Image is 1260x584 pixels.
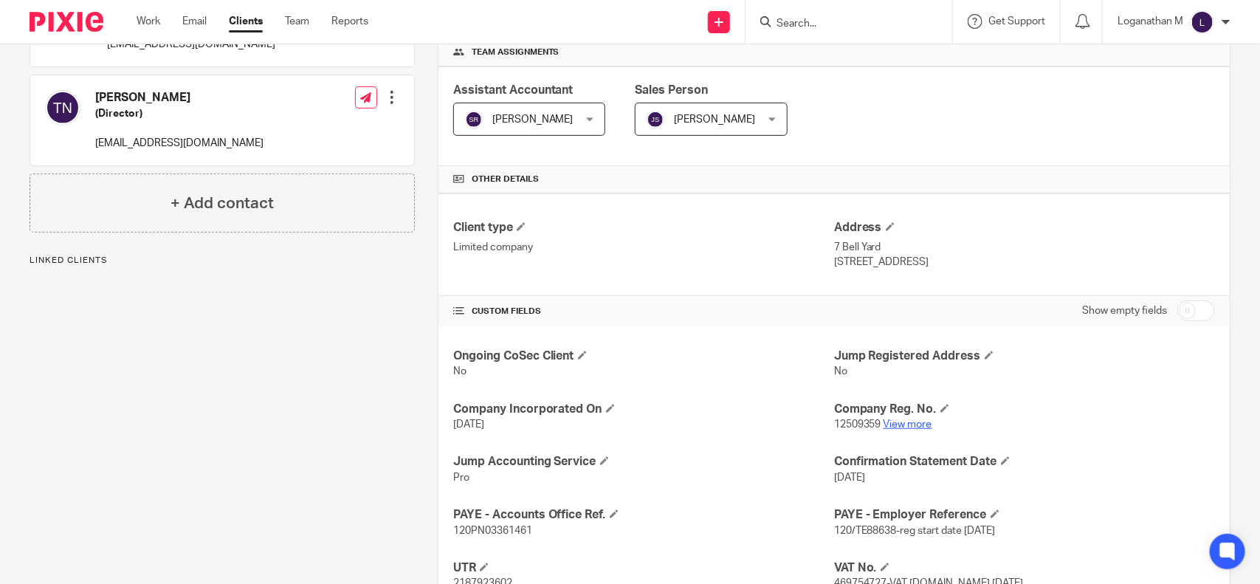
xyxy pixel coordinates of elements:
span: Team assignments [472,47,560,58]
img: svg%3E [465,111,483,128]
h4: VAT No. [834,560,1215,576]
p: Loganathan M [1118,14,1183,29]
span: [PERSON_NAME] [492,114,574,125]
h5: (Director) [95,106,264,121]
a: View more [884,419,932,430]
h4: Confirmation Statement Date [834,454,1215,470]
h4: Jump Accounting Service [453,454,834,470]
h4: Company Incorporated On [453,402,834,417]
p: Linked clients [30,255,415,267]
img: svg%3E [1191,10,1214,34]
span: No [834,366,847,377]
span: Sales Person [635,84,708,96]
span: [PERSON_NAME] [674,114,755,125]
h4: [PERSON_NAME] [95,90,264,106]
a: Team [285,14,309,29]
label: Show empty fields [1082,303,1167,318]
h4: Client type [453,220,834,236]
a: Clients [229,14,263,29]
h4: PAYE - Employer Reference [834,507,1215,523]
span: 12509359 [834,419,881,430]
a: Work [137,14,160,29]
h4: Jump Registered Address [834,348,1215,364]
span: 120PN03361461 [453,526,532,536]
p: Limited company [453,240,834,255]
span: Assistant Accountant [453,84,574,96]
img: Pixie [30,12,103,32]
a: Reports [331,14,368,29]
img: svg%3E [45,90,80,126]
img: svg%3E [647,111,664,128]
h4: + Add contact [171,192,274,215]
input: Search [775,18,908,31]
span: Pro [453,473,469,483]
h4: Address [834,220,1215,236]
span: Other details [472,174,539,185]
span: No [453,366,467,377]
h4: Ongoing CoSec Client [453,348,834,364]
span: [DATE] [834,473,865,483]
p: [EMAIL_ADDRESS][DOMAIN_NAME] [95,136,264,151]
h4: CUSTOM FIELDS [453,306,834,317]
h4: PAYE - Accounts Office Ref. [453,507,834,523]
p: 7 Bell Yard [834,240,1215,255]
a: Email [182,14,207,29]
span: 120/TE88638-reg start date [DATE] [834,526,996,536]
h4: Company Reg. No. [834,402,1215,417]
span: [DATE] [453,419,484,430]
span: Get Support [988,16,1045,27]
p: [STREET_ADDRESS] [834,255,1215,269]
h4: UTR [453,560,834,576]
